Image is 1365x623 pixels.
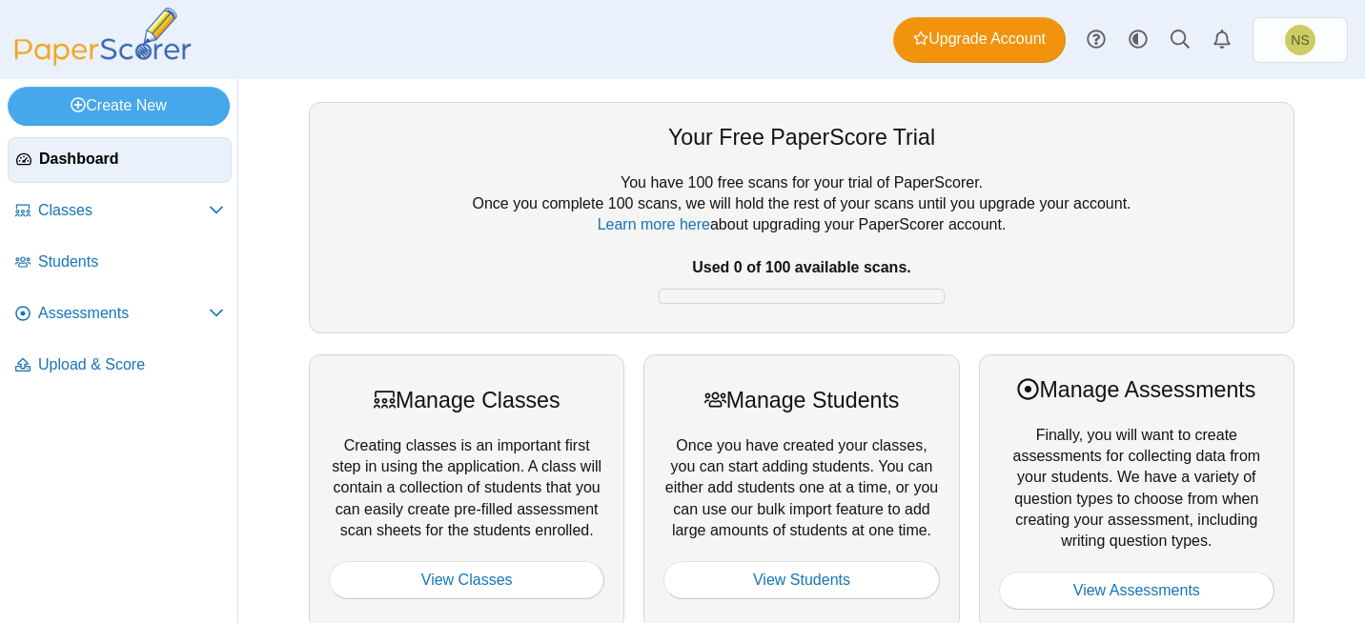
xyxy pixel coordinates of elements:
[38,251,224,272] span: Students
[1201,19,1243,61] a: Alerts
[893,17,1066,63] a: Upgrade Account
[329,385,604,415] div: Manage Classes
[8,240,232,286] a: Students
[8,343,232,389] a: Upload & Score
[38,303,209,324] span: Assessments
[38,200,209,221] span: Classes
[1285,25,1315,55] span: Nathan Smith
[39,149,223,170] span: Dashboard
[663,561,939,599] a: View Students
[999,374,1274,405] div: Manage Assessments
[1253,17,1348,63] a: Nathan Smith
[329,122,1274,152] div: Your Free PaperScore Trial
[692,259,910,275] b: Used 0 of 100 available scans.
[8,87,230,125] a: Create New
[1291,33,1309,47] span: Nathan Smith
[663,385,939,415] div: Manage Students
[999,572,1274,610] a: View Assessments
[329,561,604,599] a: View Classes
[913,29,1046,50] span: Upgrade Account
[8,137,232,183] a: Dashboard
[329,172,1274,313] div: You have 100 free scans for your trial of PaperScorer. Once you complete 100 scans, we will hold ...
[598,216,710,232] a: Learn more here
[38,354,224,375] span: Upload & Score
[8,8,198,66] img: PaperScorer
[8,52,198,69] a: PaperScorer
[8,189,232,234] a: Classes
[8,291,232,337] a: Assessments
